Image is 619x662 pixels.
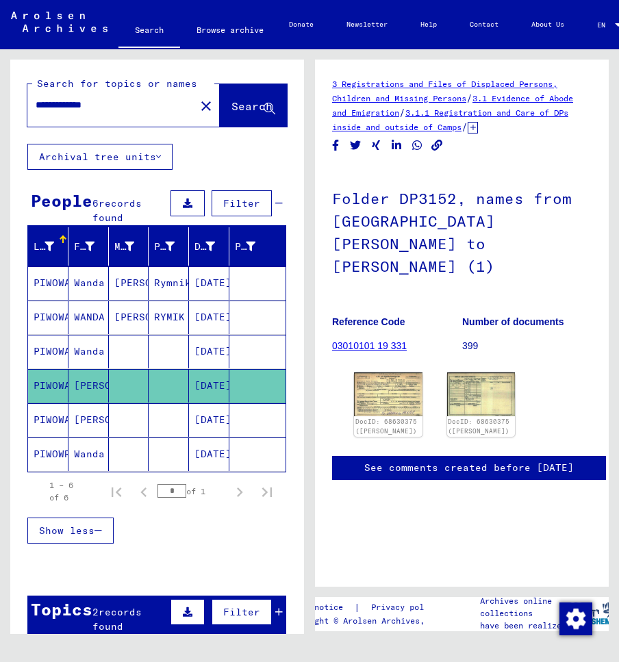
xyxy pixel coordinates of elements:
button: Copy link [430,137,444,154]
p: 399 [462,339,592,353]
div: Place of Birth [154,240,175,254]
mat-cell: Wanda [68,266,109,300]
a: DocID: 68630375 ([PERSON_NAME]) [448,418,509,435]
img: 002.jpg [447,372,516,416]
a: 3.1.1 Registration and Care of DPs inside and outside of Camps [332,107,568,132]
div: Topics [31,597,92,622]
button: Filter [212,190,272,216]
img: Arolsen_neg.svg [11,12,108,32]
button: Share on Twitter [349,137,363,154]
mat-cell: PIWOWAROW [28,403,68,437]
span: records found [92,197,142,224]
mat-header-cell: Prisoner # [229,227,286,266]
mat-cell: Wanda [68,437,109,471]
div: First Name [74,240,94,254]
b: Number of documents [462,316,564,327]
mat-cell: Rymnik [149,266,189,300]
mat-header-cell: First Name [68,227,109,266]
b: Reference Code [332,316,405,327]
a: Search [118,14,180,49]
mat-label: Search for topics or names [37,77,197,90]
a: Contact [453,8,515,41]
a: Newsletter [330,8,404,41]
mat-icon: close [198,98,214,114]
span: Show less [39,524,94,537]
div: 1 – 6 of 6 [49,479,81,504]
mat-cell: PIWOWAR [28,266,68,300]
a: DocID: 68630375 ([PERSON_NAME]) [355,418,417,435]
span: EN [597,21,612,29]
span: Filter [223,197,260,209]
mat-cell: PIWOWARCZYK [28,335,68,368]
mat-header-cell: Last Name [28,227,68,266]
mat-cell: [PERSON_NAME] [68,369,109,403]
button: Share on LinkedIn [390,137,404,154]
div: First Name [74,235,112,257]
p: The Arolsen Archives online collections [480,583,572,620]
p: Copyright © Arolsen Archives, 2021 [286,615,455,627]
button: Show less [27,518,114,544]
div: Prisoner # [235,235,273,257]
p: have been realized in partnership with [480,620,572,644]
span: records found [92,606,142,633]
div: Last Name [34,235,71,257]
a: Donate [273,8,330,41]
div: Prisoner # [235,240,255,254]
button: Share on Xing [369,137,383,154]
h1: Folder DP3152, names from [GEOGRAPHIC_DATA][PERSON_NAME] to [PERSON_NAME] (1) [332,167,592,295]
a: 3 Registrations and Files of Displaced Persons, Children and Missing Persons [332,79,557,103]
a: Help [404,8,453,41]
div: Date of Birth [194,235,232,257]
button: Share on WhatsApp [410,137,425,154]
span: / [399,106,405,118]
button: First page [103,478,130,505]
a: See comments created before [DATE] [364,461,574,475]
mat-cell: [DATE] [189,301,229,334]
button: Share on Facebook [329,137,343,154]
button: Archival tree units [27,144,173,170]
mat-cell: [DATE] [189,437,229,471]
div: Maiden Name [114,235,152,257]
a: Legal notice [286,600,354,615]
button: Clear [192,92,220,119]
button: Next page [226,478,253,505]
button: Previous page [130,478,157,505]
a: About Us [515,8,581,41]
mat-cell: [PERSON_NAME] [68,403,109,437]
div: | [286,600,455,615]
a: Browse archive [180,14,280,47]
mat-cell: [PERSON_NAME] [109,301,149,334]
div: Change consent [559,602,592,635]
mat-header-cell: Date of Birth [189,227,229,266]
mat-cell: PIWOWREZYK [28,437,68,471]
mat-cell: PIWOWAROW [28,369,68,403]
mat-cell: WANDA [68,301,109,334]
div: Maiden Name [114,240,135,254]
mat-header-cell: Maiden Name [109,227,149,266]
button: Search [220,84,287,127]
mat-cell: Wanda [68,335,109,368]
a: Privacy policy [360,600,455,615]
div: People [31,188,92,213]
a: 03010101 19 331 [332,340,407,351]
mat-cell: [DATE] [189,335,229,368]
button: Last page [253,478,281,505]
span: Search [231,99,273,113]
div: Place of Birth [154,235,192,257]
span: / [466,92,472,104]
mat-cell: [DATE] [189,369,229,403]
span: Filter [223,606,260,618]
span: 2 [92,606,99,618]
div: Date of Birth [194,240,215,254]
img: 001.jpg [354,372,422,416]
button: Filter [212,599,272,625]
span: 6 [92,197,99,209]
mat-header-cell: Place of Birth [149,227,189,266]
div: Last Name [34,240,54,254]
div: of 1 [157,485,226,498]
mat-cell: PIWOWAR [28,301,68,334]
img: Change consent [559,602,592,635]
mat-cell: [DATE] [189,266,229,300]
span: / [462,120,468,133]
mat-cell: [DATE] [189,403,229,437]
